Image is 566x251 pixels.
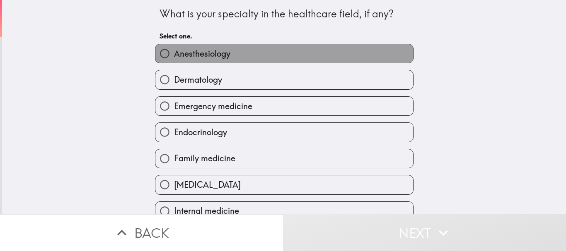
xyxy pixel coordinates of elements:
span: Endocrinology [174,127,227,138]
button: Internal medicine [155,202,413,220]
h6: Select one. [160,31,409,41]
span: Dermatology [174,74,222,86]
span: Emergency medicine [174,100,252,112]
button: Next [283,214,566,251]
button: Emergency medicine [155,97,413,115]
button: [MEDICAL_DATA] [155,175,413,194]
span: Family medicine [174,153,235,164]
button: Dermatology [155,70,413,89]
div: What is your specialty in the healthcare field, if any? [160,7,409,21]
button: Endocrinology [155,123,413,141]
span: [MEDICAL_DATA] [174,179,241,191]
span: Internal medicine [174,205,239,217]
span: Anesthesiology [174,48,230,60]
button: Family medicine [155,149,413,168]
button: Anesthesiology [155,44,413,63]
